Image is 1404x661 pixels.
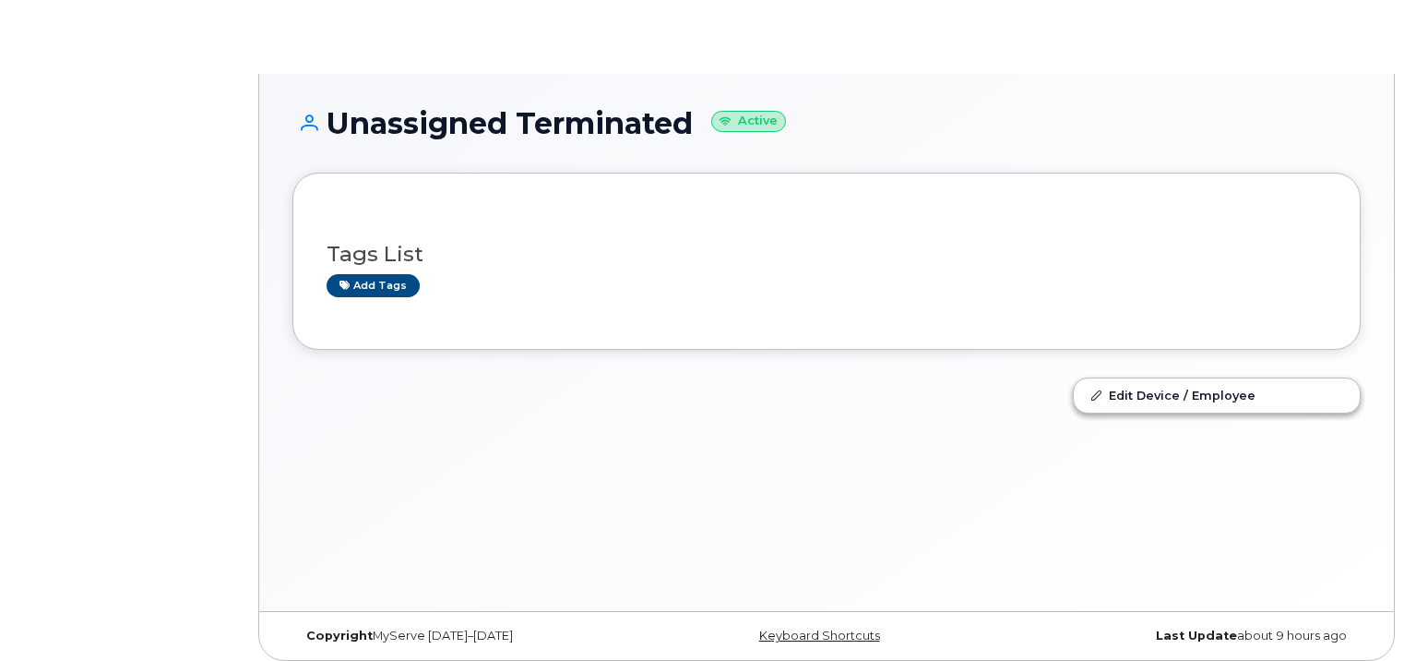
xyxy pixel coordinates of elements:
h1: Unassigned Terminated [292,107,1361,139]
h3: Tags List [327,243,1327,266]
div: about 9 hours ago [1005,629,1361,643]
strong: Copyright [306,629,373,643]
a: Add tags [327,274,420,297]
div: MyServe [DATE]–[DATE] [292,629,648,643]
strong: Last Update [1156,629,1237,643]
a: Edit Device / Employee [1074,379,1360,412]
small: Active [711,111,786,132]
a: Keyboard Shortcuts [759,629,880,643]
